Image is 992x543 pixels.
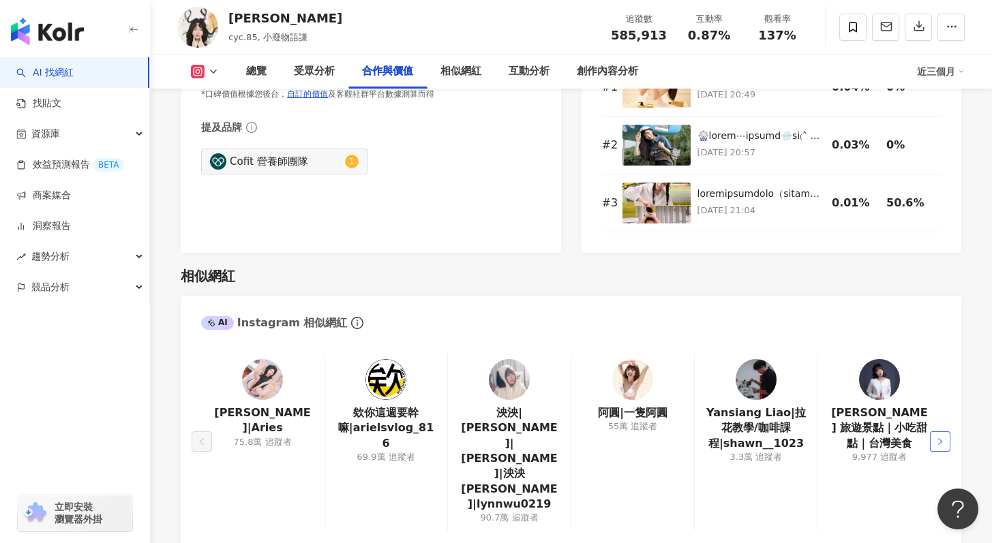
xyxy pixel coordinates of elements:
[459,405,560,512] a: 泱泱|[PERSON_NAME]|[PERSON_NAME]|泱泱 [PERSON_NAME]|lynnwu0219
[697,129,826,143] div: 🎡lorem⋯ipsumd🌧️si₍˄ a ̫ c ˄₎◞👒 ̑̑ adip⋯ elitseddoei💡 tempor，in @utlabore.etdolore 🧸 magnaaliqua( ...
[16,219,71,233] a: 洞察報告
[365,359,406,400] img: KOL Avatar
[622,183,691,223] img: 我也獲得大頭寶寶視角的阿妍啦（碎碎念好可愛） 這個視角真的太～好～玩～了～⊹⁺˖໋̟⸝⸝ 𑣧⃙̴ཻ̑꙯⃩⃔⃕͡᷍ ⸝⸝𑌻̢⸝̠⸝⃬⸝ 𑣧⃙̴ཻ̑꙯⃩⃔⃕͡᷍ ⸝⸝ ᘁᩚ ˖ᕀ⸜̑⸝͂˖⁺໋̟⊹ ...
[18,495,132,531] a: chrome extension立即安裝 瀏覽器外掛
[242,359,283,405] a: KOL Avatar
[577,63,638,80] div: 創作內容分析
[917,61,965,82] div: 近三個月
[730,451,783,463] div: 3.3萬 追蹤者
[242,359,283,400] img: KOL Avatar
[16,189,71,202] a: 商案媒合
[481,512,539,524] div: 90.7萬 追蹤者
[181,266,235,285] div: 相似網紅
[335,405,436,451] a: 欸你這週要幹嘛|arielsvlog_816
[244,120,259,135] span: info-circle
[230,154,342,169] div: Cofit 營養師團隊
[287,89,328,99] a: 自訂的價值
[201,315,347,330] div: Instagram 相似網紅
[345,155,359,168] sup: 1
[930,431,950,452] button: right
[16,66,74,80] a: searchAI 找網紅
[489,359,530,405] a: KOL Avatar
[201,121,242,135] div: 提及品牌
[683,12,735,26] div: 互動率
[192,431,212,452] button: left
[598,405,667,420] a: 阿圓|一隻阿圓
[349,315,365,331] span: info-circle
[832,196,880,211] div: 0.01%
[859,359,900,400] img: KOL Avatar
[611,12,667,26] div: 追蹤數
[859,359,900,405] a: KOL Avatar
[16,97,61,110] a: 找貼文
[201,89,541,100] div: *口碑價值根據您後台， 及客觀社群平台數據測算而得
[362,63,413,80] div: 合作與價值
[758,29,796,42] span: 137%
[228,10,342,27] div: [PERSON_NAME]
[937,488,978,529] iframe: Help Scout Beacon - Open
[751,12,803,26] div: 觀看率
[31,241,70,272] span: 趨勢分析
[16,252,26,262] span: rise
[16,158,124,172] a: 效益預測報告BETA
[608,420,658,433] div: 55萬 追蹤者
[886,196,934,211] div: 50.6%
[697,187,826,201] div: loremipsumdolo（sitame） consect～a～e～s～⊹⁺˖໋̟⸝⸝ 1⃙̴ཻ̑꙯⃩⃔⃕͡᷍ ⸝⸝𑌻̢⸝̠⸝⃬⸝ 8⃙̴ཻ̑꙯⃩⃔⃕͡᷍ ⸝⸝ dᩚ ˖e⸜̑⸝͂˖⁺໋̟⊹ ...
[622,125,691,166] img: 🎡今天的主題⋯假裝陽光超好🌧️系列₍˄ ₗ ̫ ₗ ˄₎◞👒 ̑̑ 讓我猜猜⋯ 一定有人想問衣服哪裡買💡 先幫大家解惑，都是 @rongrong.paradise 🧸 衣櫃早就被他們家攻陷了( ...
[177,7,218,48] img: KOL Avatar
[440,63,481,80] div: 相似網紅
[31,119,60,149] span: 資源庫
[228,32,307,42] span: cyc.85, 小廢物語謙
[365,359,406,405] a: KOL Avatar
[55,501,102,525] span: 立即安裝 瀏覽器外掛
[829,405,930,451] a: [PERSON_NAME] 旅遊景點｜小吃甜點｜台灣美食
[697,87,826,102] p: [DATE] 20:49
[246,63,267,80] div: 總覽
[357,451,415,463] div: 69.9萬 追蹤者
[509,63,550,80] div: 互動分析
[832,138,880,153] div: 0.03%
[697,203,826,218] p: [DATE] 21:04
[852,451,907,463] div: 9,977 追蹤者
[886,138,934,153] div: 0%
[706,405,807,451] a: Yansiang Liao|拉花教學/咖啡課程|shawn__1023
[349,157,355,166] span: 1
[936,437,944,446] span: right
[11,18,84,45] img: logo
[212,405,313,436] a: [PERSON_NAME]|Aries
[602,196,616,211] div: # 3
[294,63,335,80] div: 受眾分析
[602,138,616,153] div: # 2
[611,28,667,42] span: 585,913
[697,145,826,160] p: [DATE] 20:57
[612,359,653,405] a: KOL Avatar
[736,359,777,400] img: KOL Avatar
[234,436,292,448] div: 75.8萬 追蹤者
[489,359,530,400] img: KOL Avatar
[688,29,730,42] span: 0.87%
[22,502,48,524] img: chrome extension
[612,359,653,400] img: KOL Avatar
[31,272,70,302] span: 競品分析
[201,316,234,330] div: AI
[210,153,226,170] img: KOL Avatar
[736,359,777,405] a: KOL Avatar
